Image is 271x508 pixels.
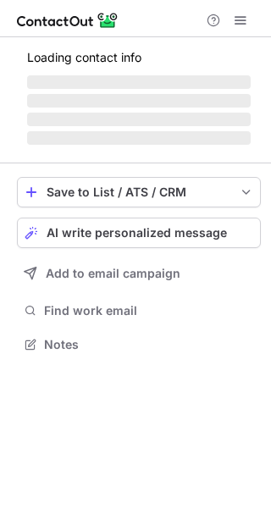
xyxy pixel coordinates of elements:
span: ‌ [27,75,251,89]
span: Notes [44,337,254,352]
span: ‌ [27,131,251,145]
img: ContactOut v5.3.10 [17,10,119,30]
button: Notes [17,333,261,356]
span: Add to email campaign [46,267,180,280]
span: ‌ [27,113,251,126]
p: Loading contact info [27,51,251,64]
button: Add to email campaign [17,258,261,289]
button: save-profile-one-click [17,177,261,207]
span: Find work email [44,303,254,318]
button: Find work email [17,299,261,323]
div: Save to List / ATS / CRM [47,185,231,199]
span: ‌ [27,94,251,108]
span: AI write personalized message [47,226,227,240]
button: AI write personalized message [17,218,261,248]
